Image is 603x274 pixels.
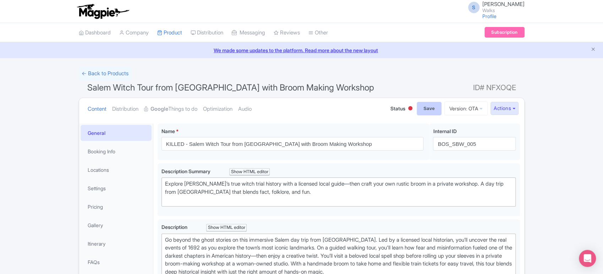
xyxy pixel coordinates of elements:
[417,102,442,115] input: Save
[579,250,596,267] div: Open Intercom Messenger
[81,199,152,215] a: Pricing
[229,168,270,176] div: Show HTML editor
[79,23,111,43] a: Dashboard
[81,236,152,252] a: Itinerary
[232,23,265,43] a: Messaging
[490,102,519,115] button: Actions
[157,23,182,43] a: Product
[81,162,152,178] a: Locations
[161,168,212,174] span: Description Summary
[308,23,328,43] a: Other
[390,105,405,112] span: Status
[274,23,300,43] a: Reviews
[433,128,456,134] span: Internal ID
[238,98,252,120] a: Audio
[119,23,149,43] a: Company
[482,8,525,13] small: Walks
[150,105,168,113] strong: Google
[444,102,488,115] a: Version: OTA
[191,23,223,43] a: Distribution
[81,217,152,233] a: Gallery
[4,46,599,54] a: We made some updates to the platform. Read more about the new layout
[79,67,131,81] a: ← Back to Products
[87,82,374,93] span: Salem Witch Tour from [GEOGRAPHIC_DATA] with Broom Making Workshop
[161,128,175,134] span: Name
[81,180,152,196] a: Settings
[88,98,106,120] a: Content
[473,81,516,95] span: ID# NFXOQE
[161,224,188,230] span: Description
[81,143,152,159] a: Booking Info
[591,46,596,54] button: Close announcement
[468,2,479,13] span: S
[81,125,152,141] a: General
[464,1,525,13] a: S [PERSON_NAME] Walks
[165,180,512,204] div: Explore [PERSON_NAME]’s true witch trial history with a licensed local guide—then craft your own ...
[75,4,130,19] img: logo-ab69f6fb50320c5b225c76a69d11143b.png
[206,224,247,231] div: Show HTML editor
[144,98,197,120] a: GoogleThings to do
[482,13,497,19] a: Profile
[203,98,232,120] a: Optimization
[484,27,524,38] a: Subscription
[407,103,414,114] div: Inactive
[81,254,152,270] a: FAQs
[112,98,138,120] a: Distribution
[482,1,525,7] span: [PERSON_NAME]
